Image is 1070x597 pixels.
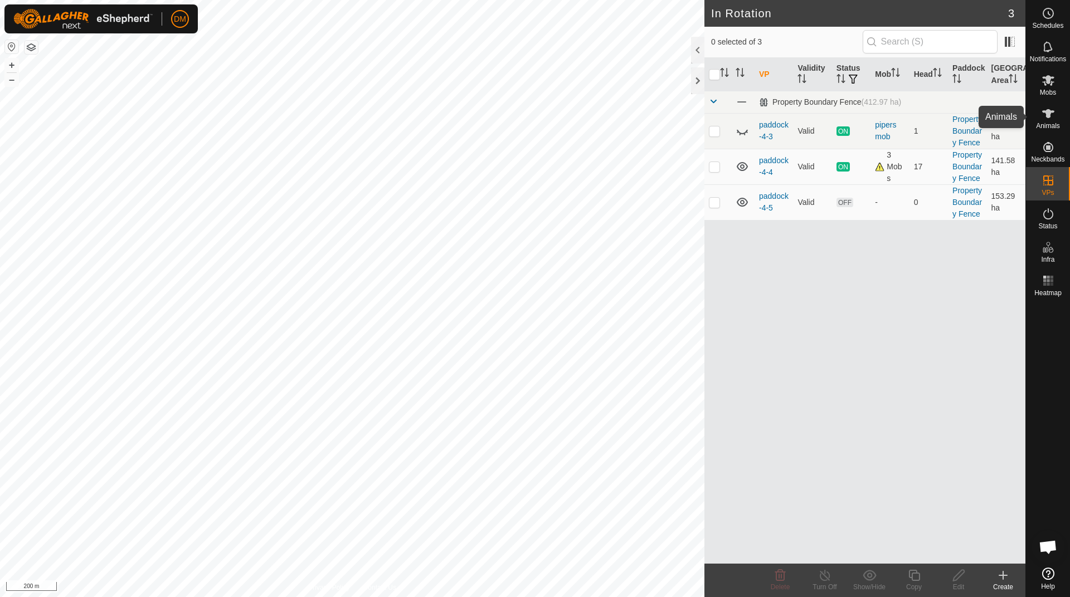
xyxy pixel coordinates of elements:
[736,70,745,79] p-sorticon: Activate to sort
[936,582,981,592] div: Edit
[952,186,982,218] a: Property Boundary Fence
[836,76,845,85] p-sorticon: Activate to sort
[1041,583,1055,590] span: Help
[771,583,790,591] span: Delete
[1030,56,1066,62] span: Notifications
[933,70,942,79] p-sorticon: Activate to sort
[1040,89,1056,96] span: Mobs
[759,120,789,141] a: paddock-4-3
[836,162,850,172] span: ON
[5,58,18,72] button: +
[5,40,18,53] button: Reset Map
[308,583,350,593] a: Privacy Policy
[1032,22,1063,29] span: Schedules
[1032,530,1065,564] div: Open chat
[793,184,831,220] td: Valid
[711,36,863,48] span: 0 selected of 3
[1008,5,1014,22] span: 3
[25,41,38,54] button: Map Layers
[952,76,961,85] p-sorticon: Activate to sort
[1034,290,1062,296] span: Heatmap
[863,30,998,53] input: Search (S)
[952,150,982,183] a: Property Boundary Fence
[363,583,396,593] a: Contact Us
[1009,76,1018,85] p-sorticon: Activate to sort
[875,149,904,184] div: 3 Mobs
[759,192,789,212] a: paddock-4-5
[909,58,948,91] th: Head
[755,58,793,91] th: VP
[1038,223,1057,229] span: Status
[759,97,901,107] div: Property Boundary Fence
[13,9,153,29] img: Gallagher Logo
[1041,256,1054,263] span: Infra
[909,149,948,184] td: 17
[909,184,948,220] td: 0
[793,113,831,149] td: Valid
[174,13,186,25] span: DM
[987,58,1025,91] th: [GEOGRAPHIC_DATA] Area
[909,113,948,149] td: 1
[793,58,831,91] th: Validity
[1031,156,1064,163] span: Neckbands
[720,70,729,79] p-sorticon: Activate to sort
[793,149,831,184] td: Valid
[862,97,902,106] span: (412.97 ha)
[875,197,904,208] div: -
[892,582,936,592] div: Copy
[1026,563,1070,594] a: Help
[875,119,904,143] div: pipers mob
[870,58,909,91] th: Mob
[1042,189,1054,196] span: VPs
[832,58,870,91] th: Status
[891,70,900,79] p-sorticon: Activate to sort
[981,582,1025,592] div: Create
[987,113,1025,149] td: 136.72 ha
[1036,123,1060,129] span: Animals
[759,156,789,177] a: paddock-4-4
[711,7,1008,20] h2: In Rotation
[952,115,982,147] a: Property Boundary Fence
[948,58,986,91] th: Paddock
[797,76,806,85] p-sorticon: Activate to sort
[836,198,853,207] span: OFF
[987,184,1025,220] td: 153.29 ha
[802,582,847,592] div: Turn Off
[836,126,850,136] span: ON
[987,149,1025,184] td: 141.58 ha
[5,73,18,86] button: –
[847,582,892,592] div: Show/Hide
